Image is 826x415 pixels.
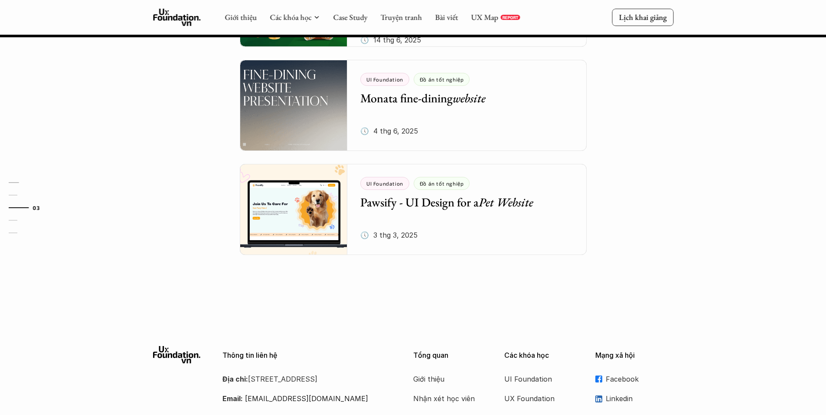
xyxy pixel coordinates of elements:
a: Facebook [595,373,673,386]
a: Lịch khai giảng [612,9,673,26]
a: 03 [9,203,50,213]
p: Các khóa học [504,351,582,359]
a: Các khóa học [270,12,311,22]
a: REPORT [500,15,520,20]
p: Facebook [606,373,673,386]
p: Mạng xã hội [595,351,673,359]
a: Case Study [333,12,367,22]
a: UI Foundation [504,373,574,386]
a: UX Foundation [504,392,574,405]
a: Giới thiệu [225,12,257,22]
strong: Địa chỉ: [222,375,248,383]
a: Giới thiệu [413,373,483,386]
a: UX Map [471,12,498,22]
a: UI FoundationĐồ án tốt nghiệpPawsify - UI Design for aPet Website🕔 3 thg 3, 2025 [240,164,587,255]
p: Lịch khai giảng [619,12,666,22]
p: Tổng quan [413,351,491,359]
a: Linkedin [595,392,673,405]
strong: Email: [222,394,243,403]
p: Linkedin [606,392,673,405]
a: [EMAIL_ADDRESS][DOMAIN_NAME] [245,394,368,403]
p: [STREET_ADDRESS] [222,373,392,386]
a: UI FoundationĐồ án tốt nghiệpMonata fine-diningwebsite🕔 4 thg 6, 2025 [240,60,587,151]
a: Nhận xét học viên [413,392,483,405]
a: Truyện tranh [380,12,422,22]
a: Bài viết [435,12,458,22]
p: Thông tin liên hệ [222,351,392,359]
strong: 03 [33,204,39,210]
p: REPORT [502,15,518,20]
